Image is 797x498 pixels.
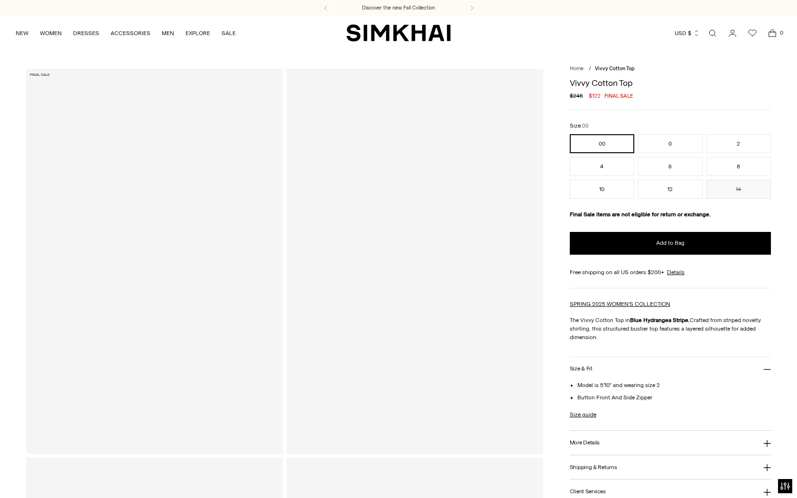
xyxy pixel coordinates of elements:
[570,134,634,153] button: 00
[577,393,771,402] li: Button Front And Side Zipper
[111,23,150,44] a: ACCESSORIES
[582,123,589,129] span: 00
[723,24,742,43] a: Go to the account page
[73,23,99,44] a: DRESSES
[763,24,782,43] a: Open cart modal
[630,317,690,323] strong: Blue Hydrangea Stripe.
[570,211,711,218] strong: Final Sale items are not eligible for return or exchange.
[570,92,583,100] s: $245
[706,157,771,176] button: 8
[675,23,700,44] button: USD $
[589,92,601,100] span: $122
[570,455,771,480] button: Shipping & Returns
[777,28,786,37] span: 0
[40,23,62,44] a: WOMEN
[570,65,584,72] a: Home
[287,69,543,453] a: Vivvy Cotton Top
[570,121,589,130] label: Size:
[570,157,634,176] button: 4
[570,440,600,446] h3: More Details
[570,301,670,307] a: SPRING 2025 WOMEN'S COLLECTION
[570,366,593,372] h3: Size & Fit
[638,134,703,153] button: 0
[16,23,28,44] a: NEW
[638,157,703,176] button: 6
[656,239,685,247] span: Add to Bag
[362,4,435,12] a: Discover the new Fall Collection
[570,464,617,470] h3: Shipping & Returns
[589,65,591,73] div: /
[570,357,771,381] button: Size & Fit
[667,268,685,277] a: Details
[706,134,771,153] button: 2
[570,431,771,455] button: More Details
[638,180,703,199] button: 12
[570,180,634,199] button: 10
[570,268,771,277] div: Free shipping on all US orders $200+
[570,489,606,495] h3: Client Services
[706,180,771,199] button: 14
[162,23,174,44] a: MEN
[577,381,771,389] li: Model is 5'10" and wearing size 2
[570,410,596,419] a: Size guide
[26,69,283,453] a: Vivvy Cotton Top
[222,23,236,44] a: SALE
[570,232,771,255] button: Add to Bag
[570,65,771,73] nav: breadcrumbs
[570,316,771,341] p: The Vivvy Cotton Top in Crafted from striped novelty shirting, this structured bustier top featur...
[570,79,771,87] h1: Vivvy Cotton Top
[346,24,451,42] a: SIMKHAI
[595,65,635,72] span: Vivvy Cotton Top
[703,24,722,43] a: Open search modal
[743,24,762,43] a: Wishlist
[185,23,210,44] a: EXPLORE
